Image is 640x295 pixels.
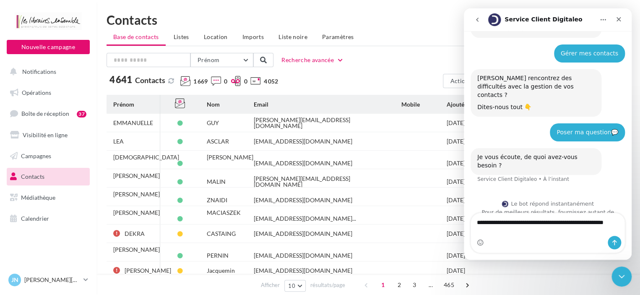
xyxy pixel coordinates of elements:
[288,282,295,289] span: 10
[113,101,134,108] span: Prénom
[21,152,51,159] span: Campagnes
[393,278,406,292] span: 2
[107,13,630,26] h1: Contacts
[5,63,88,81] button: Notifications
[263,77,278,86] span: 4 052
[207,154,253,160] div: [PERSON_NAME]
[125,268,171,274] div: [PERSON_NAME]
[254,231,352,237] div: [EMAIL_ADDRESS][DOMAIN_NAME]
[207,138,229,144] div: ASCLAR
[401,101,420,108] span: Mobile
[21,194,55,201] span: Médiathèque
[447,253,465,258] div: [DATE]
[193,77,208,86] span: 1 669
[198,56,219,63] span: Prénom
[22,89,51,96] span: Opérations
[5,147,91,165] a: Campagnes
[190,53,253,67] button: Prénom
[7,272,90,288] a: JN [PERSON_NAME][DATE]
[447,120,465,126] div: [DATE]
[284,280,306,292] button: 10
[7,40,90,54] button: Nouvelle campagne
[21,110,69,117] span: Boîte de réception
[254,268,352,274] div: [EMAIL_ADDRESS][DOMAIN_NAME]
[207,197,227,203] div: ZNAIDI
[113,154,179,160] div: [DEMOGRAPHIC_DATA]
[447,231,465,237] div: [DATE]
[322,33,354,40] span: Paramètres
[5,189,91,206] a: Médiathèque
[447,160,465,166] div: [DATE]
[278,33,307,40] span: Liste noire
[5,168,91,185] a: Contacts
[113,247,160,253] div: [PERSON_NAME]
[447,138,465,144] div: [DATE]
[424,278,437,292] span: ...
[207,253,229,258] div: PERNIN
[254,197,352,203] div: [EMAIL_ADDRESS][DOMAIN_NAME]
[207,268,235,274] div: Jacquemin
[408,278,421,292] span: 3
[207,210,241,216] div: MACIASZEK
[310,281,345,289] span: résultats/page
[207,120,219,126] div: GUY
[113,210,160,216] div: [PERSON_NAME]
[447,197,465,203] div: [DATE]
[174,33,189,40] span: Listes
[5,210,91,227] a: Calendrier
[254,216,356,222] span: [EMAIL_ADDRESS][DOMAIN_NAME]...
[254,253,352,258] div: [EMAIL_ADDRESS][DOMAIN_NAME]
[113,191,160,197] div: [PERSON_NAME]
[5,84,91,102] a: Opérations
[254,117,388,129] div: [PERSON_NAME][EMAIL_ADDRESS][DOMAIN_NAME]
[447,216,465,222] div: [DATE]
[22,68,56,75] span: Notifications
[11,276,18,284] span: JN
[278,55,347,65] button: Recherche avancée
[113,138,124,144] div: LEA
[125,231,145,237] div: DEKRA
[443,74,485,88] button: Actions
[5,126,91,144] a: Visibilité en ligne
[261,281,280,289] span: Afficher
[447,268,465,274] div: [DATE]
[447,101,470,108] span: Ajouté le
[450,77,471,84] span: Actions
[113,173,160,179] div: [PERSON_NAME]
[207,179,226,185] div: MALIN
[254,138,352,144] div: [EMAIL_ADDRESS][DOMAIN_NAME]
[224,77,227,86] span: 0
[113,120,153,126] div: EMMANUELLE
[77,111,86,117] div: 37
[464,8,632,260] iframe: Intercom live chat
[611,266,632,287] iframe: Intercom live chat
[244,77,247,86] span: 0
[447,179,465,185] div: [DATE]
[5,104,91,123] a: Boîte de réception37
[24,276,80,284] p: [PERSON_NAME][DATE]
[242,33,264,40] span: Imports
